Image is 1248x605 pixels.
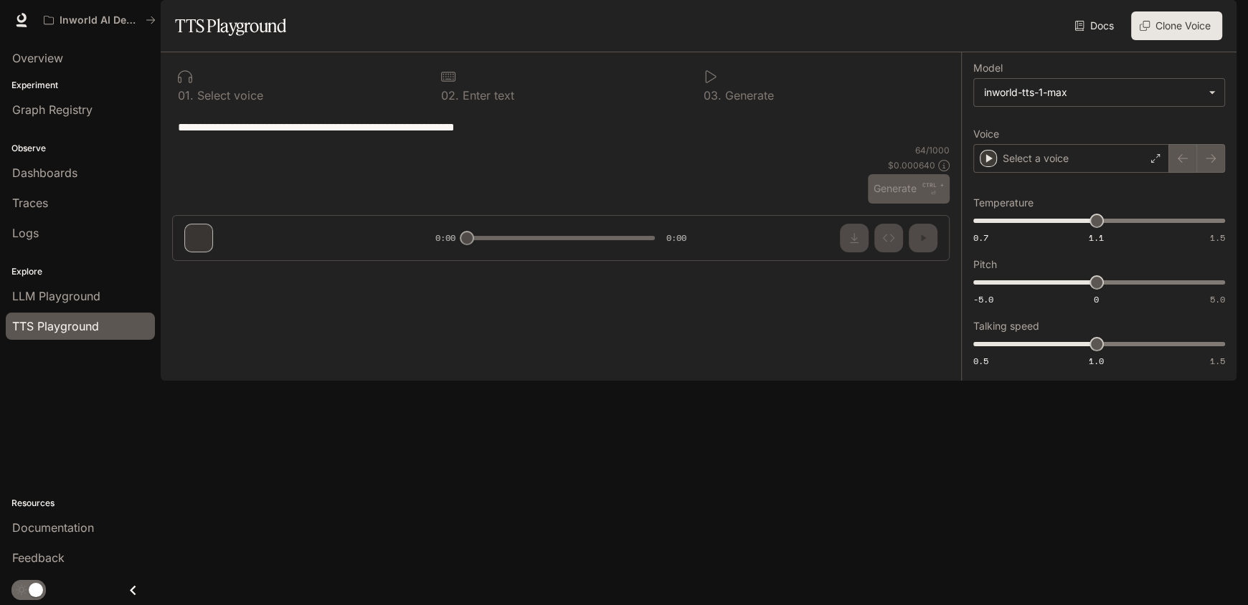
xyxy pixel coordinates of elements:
[194,90,263,101] p: Select voice
[178,90,194,101] p: 0 1 .
[1003,151,1069,166] p: Select a voice
[973,321,1039,331] p: Talking speed
[459,90,514,101] p: Enter text
[973,198,1034,208] p: Temperature
[722,90,774,101] p: Generate
[441,90,459,101] p: 0 2 .
[1131,11,1222,40] button: Clone Voice
[1210,232,1225,244] span: 1.5
[973,293,993,305] span: -5.0
[973,63,1003,73] p: Model
[37,6,162,34] button: All workspaces
[973,232,988,244] span: 0.7
[1072,11,1120,40] a: Docs
[1089,355,1104,367] span: 1.0
[973,355,988,367] span: 0.5
[973,259,997,270] p: Pitch
[984,85,1201,100] div: inworld-tts-1-max
[704,90,722,101] p: 0 3 .
[1089,232,1104,244] span: 1.1
[1210,355,1225,367] span: 1.5
[60,14,140,27] p: Inworld AI Demos
[888,159,935,171] p: $ 0.000640
[974,79,1224,106] div: inworld-tts-1-max
[175,11,286,40] h1: TTS Playground
[915,144,950,156] p: 64 / 1000
[1094,293,1099,305] span: 0
[1210,293,1225,305] span: 5.0
[973,129,999,139] p: Voice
